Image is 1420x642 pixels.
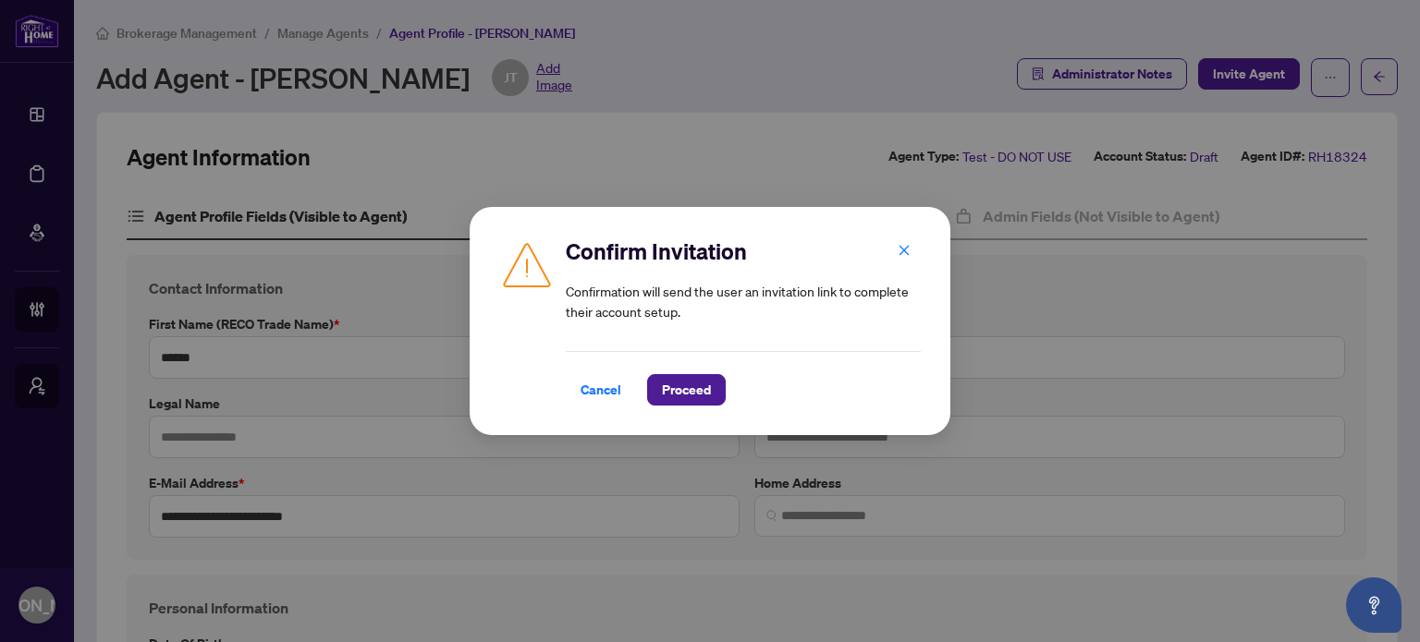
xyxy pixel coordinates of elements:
span: Cancel [581,375,621,405]
article: Confirmation will send the user an invitation link to complete their account setup. [566,281,921,321]
button: Proceed [647,374,726,406]
span: close [898,244,911,257]
span: Proceed [662,375,711,405]
button: Open asap [1346,577,1402,633]
img: Caution Icon [499,236,555,292]
h2: Confirm Invitation [566,236,921,266]
button: Cancel [566,374,636,406]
